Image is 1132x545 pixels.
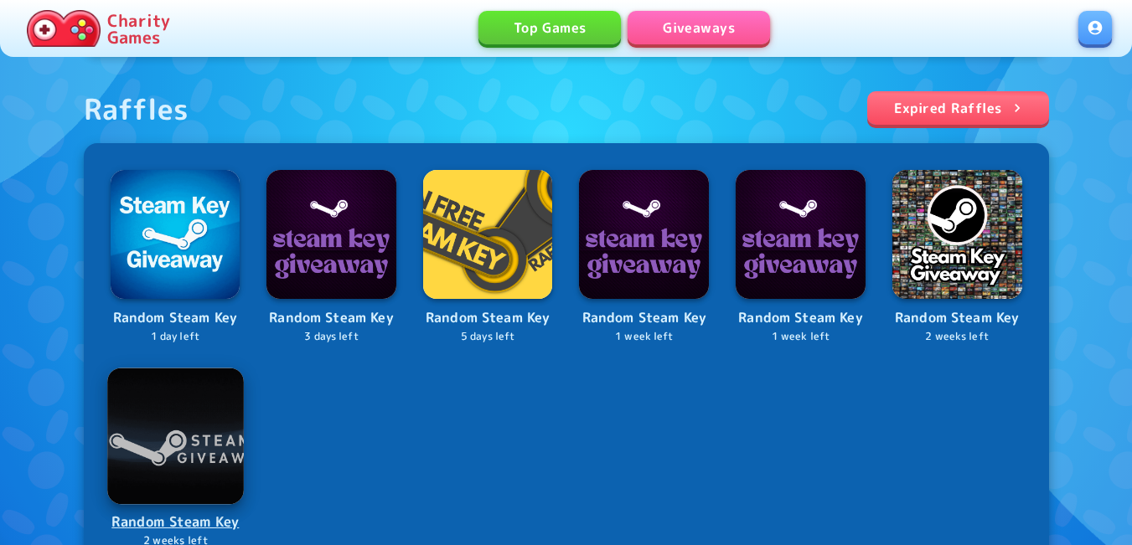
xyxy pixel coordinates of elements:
p: 1 week left [579,329,709,345]
p: 3 days left [266,329,396,345]
a: Giveaways [628,11,770,44]
p: Random Steam Key [111,307,240,329]
img: Logo [736,170,866,300]
a: LogoRandom Steam Key2 weeks left [892,170,1022,345]
a: LogoRandom Steam Key1 day left [111,170,240,345]
a: LogoRandom Steam Key3 days left [266,170,396,345]
p: Random Steam Key [266,307,396,329]
p: Random Steam Key [892,307,1022,329]
img: Logo [579,170,709,300]
img: Logo [423,170,553,300]
p: Random Steam Key [736,307,866,329]
p: Random Steam Key [109,511,242,533]
img: Logo [111,170,240,300]
p: 1 week left [736,329,866,345]
a: LogoRandom Steam Key1 week left [736,170,866,345]
p: 1 day left [111,329,240,345]
a: Charity Games [20,7,177,50]
div: Raffles [84,91,189,126]
img: Logo [266,170,396,300]
a: Expired Raffles [867,91,1049,125]
p: Random Steam Key [579,307,709,329]
p: Random Steam Key [423,307,553,329]
p: 2 weeks left [892,329,1022,345]
p: 5 days left [423,329,553,345]
img: Charity.Games [27,10,101,47]
p: Charity Games [107,12,170,45]
img: Logo [107,368,243,503]
a: Top Games [478,11,621,44]
a: LogoRandom Steam Key1 week left [579,170,709,345]
img: Logo [892,170,1022,300]
a: LogoRandom Steam Key5 days left [423,170,553,345]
